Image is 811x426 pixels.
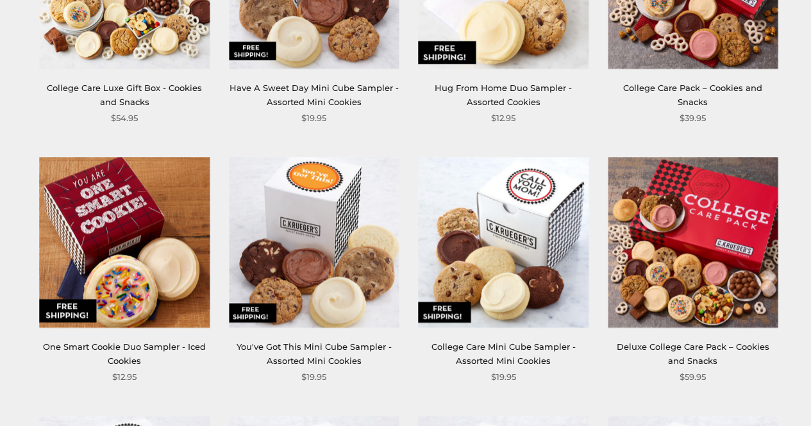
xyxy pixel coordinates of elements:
a: You've Got This Mini Cube Sampler - Assorted Mini Cookies [237,341,392,365]
a: Deluxe College Care Pack – Cookies and Snacks [617,341,769,365]
span: $54.95 [111,111,138,125]
a: Have A Sweet Day Mini Cube Sampler - Assorted Mini Cookies [230,83,399,106]
span: $39.95 [680,111,706,125]
a: College Care Pack – Cookies and Snacks [623,83,762,106]
img: Deluxe College Care Pack – Cookies and Snacks [608,158,778,327]
img: You've Got This Mini Cube Sampler - Assorted Mini Cookies [229,158,399,327]
span: $19.95 [301,111,326,125]
a: Hug From Home Duo Sampler - Assorted Cookies [435,83,572,106]
span: $12.95 [112,370,137,384]
span: $59.95 [680,370,706,384]
span: $12.95 [491,111,515,125]
img: One Smart Cookie Duo Sampler - Iced Cookies [40,158,210,327]
img: College Care Mini Cube Sampler - Assorted Mini Cookies [419,158,589,327]
span: $19.95 [301,370,326,384]
a: One Smart Cookie Duo Sampler - Iced Cookies [43,341,206,365]
span: $19.95 [491,370,516,384]
a: College Care Mini Cube Sampler - Assorted Mini Cookies [431,341,576,365]
a: College Care Luxe Gift Box - Cookies and Snacks [47,83,202,106]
